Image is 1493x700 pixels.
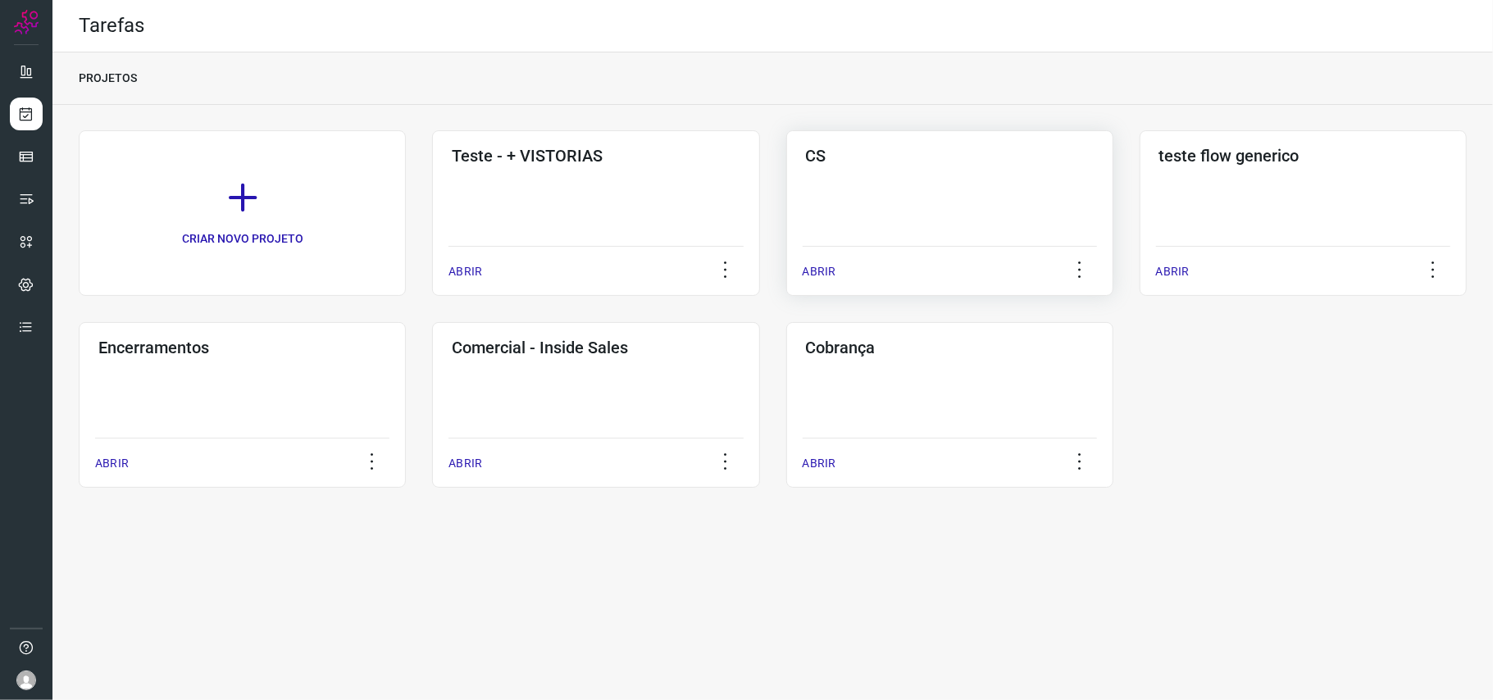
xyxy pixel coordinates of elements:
[452,146,740,166] h3: Teste - + VISTORIAS
[79,14,144,38] h2: Tarefas
[98,338,386,357] h3: Encerramentos
[803,455,836,472] p: ABRIR
[806,338,1094,357] h3: Cobrança
[16,670,36,690] img: avatar-user-boy.jpg
[14,10,39,34] img: Logo
[1156,263,1190,280] p: ABRIR
[95,455,129,472] p: ABRIR
[452,338,740,357] h3: Comercial - Inside Sales
[803,263,836,280] p: ABRIR
[448,455,482,472] p: ABRIR
[448,263,482,280] p: ABRIR
[182,230,303,248] p: CRIAR NOVO PROJETO
[806,146,1094,166] h3: CS
[79,70,137,87] p: PROJETOS
[1159,146,1447,166] h3: teste flow generico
